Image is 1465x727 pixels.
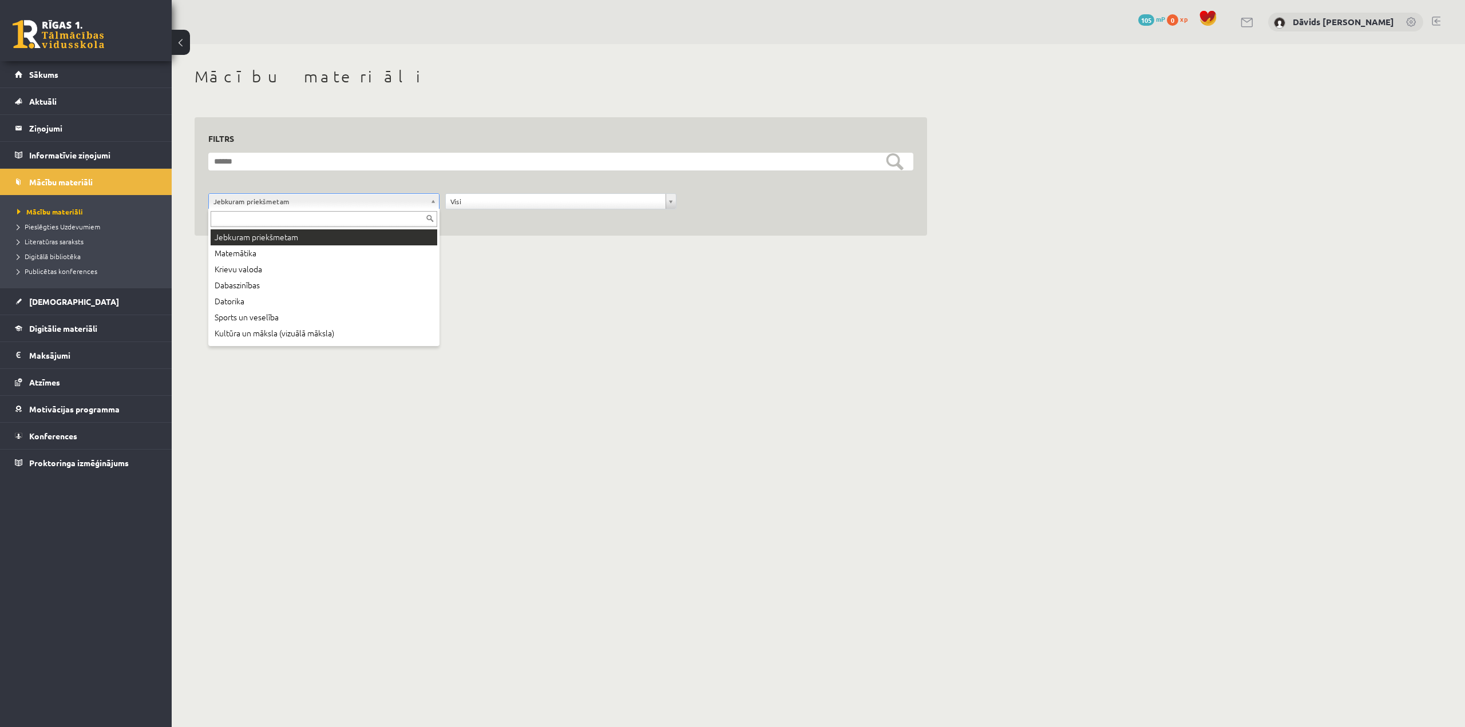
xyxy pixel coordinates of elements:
[211,341,437,357] div: Angļu valoda II
[211,245,437,261] div: Matemātika
[211,325,437,341] div: Kultūra un māksla (vizuālā māksla)
[211,261,437,277] div: Krievu valoda
[211,309,437,325] div: Sports un veselība
[211,229,437,245] div: Jebkuram priekšmetam
[211,277,437,293] div: Dabaszinības
[211,293,437,309] div: Datorika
